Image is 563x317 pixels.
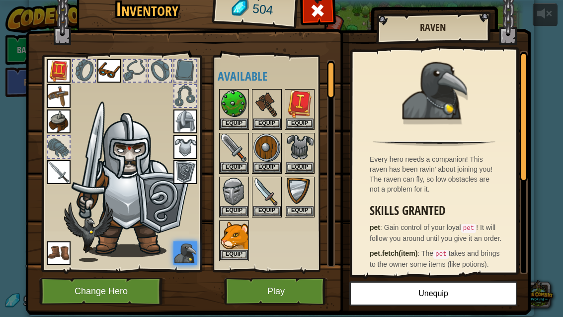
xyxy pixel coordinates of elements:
[433,250,449,259] code: pet
[220,118,248,129] button: Equip
[39,278,165,305] button: Change Hero
[173,160,197,184] img: portrait.png
[286,118,314,129] button: Equip
[286,90,314,118] img: portrait.png
[370,249,417,257] strong: pet.fetch(item)
[47,59,71,83] img: portrait.png
[370,223,501,242] span: Gain control of your loyal ! It will follow you around until you give it an order.
[220,90,248,118] img: portrait.png
[370,223,380,231] strong: pet
[286,178,314,206] img: portrait.png
[370,249,500,268] span: The takes and brings to the owner some items (like potions).
[220,178,248,206] img: portrait.png
[370,154,503,194] div: Every hero needs a companion! This raven has been ravin' about joining you! The raven can fly, so...
[220,134,248,162] img: portrait.png
[97,59,121,83] img: portrait.png
[373,140,495,146] img: hr.png
[47,109,71,133] img: portrait.png
[253,162,281,173] button: Equip
[253,178,281,206] img: portrait.png
[224,278,328,305] button: Play
[220,221,248,249] img: portrait.png
[386,22,480,33] h2: Raven
[253,134,281,162] img: portrait.png
[220,250,248,260] button: Equip
[173,109,197,133] img: portrait.png
[220,206,248,216] button: Equip
[253,206,281,216] button: Equip
[173,241,197,265] img: portrait.png
[47,241,71,265] img: portrait.png
[349,281,517,306] button: Unequip
[417,249,421,257] span: :
[220,162,248,173] button: Equip
[47,160,71,184] img: portrait.png
[461,224,477,233] code: pet
[370,204,503,217] h3: Skills Granted
[173,135,197,159] img: portrait.png
[218,70,335,83] h4: Available
[72,112,193,257] img: male.png
[286,206,314,216] button: Equip
[402,58,467,123] img: portrait.png
[64,202,113,262] img: raven-paper-doll.png
[286,134,314,162] img: portrait.png
[47,84,71,108] img: portrait.png
[380,223,384,231] span: :
[253,118,281,129] button: Equip
[286,162,314,173] button: Equip
[253,90,281,118] img: portrait.png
